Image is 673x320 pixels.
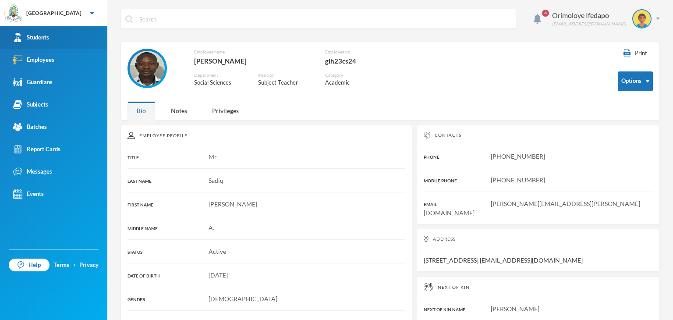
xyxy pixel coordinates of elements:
[417,229,660,272] div: [STREET_ADDRESS] [EMAIL_ADDRESS][DOMAIN_NAME]
[194,72,245,78] div: Department
[53,261,69,270] a: Terms
[13,189,44,199] div: Events
[128,132,405,139] div: Employee Profile
[325,49,390,55] div: Employee no.
[325,78,364,87] div: Academic
[13,122,47,132] div: Batches
[194,78,245,87] div: Social Sciences
[138,9,511,29] input: Search
[194,49,312,55] div: Employee name
[258,72,312,78] div: Position
[424,200,640,217] span: [PERSON_NAME][EMAIL_ADDRESS][PERSON_NAME][DOMAIN_NAME]
[424,283,653,291] div: Next of Kin
[5,5,22,22] img: logo
[13,167,52,176] div: Messages
[209,177,223,184] span: Sadiq
[491,305,539,313] span: [PERSON_NAME]
[9,259,50,272] a: Help
[209,248,226,255] span: Active
[162,101,196,120] div: Notes
[209,200,257,208] span: [PERSON_NAME]
[209,271,228,279] span: [DATE]
[209,295,277,302] span: [DEMOGRAPHIC_DATA]
[209,224,214,231] span: A.
[491,153,545,160] span: [PHONE_NUMBER]
[618,71,653,91] button: Options
[209,153,217,160] span: Mr
[633,10,651,28] img: STUDENT
[618,49,653,58] button: Print
[13,100,48,109] div: Subjects
[552,21,626,27] div: [EMAIL_ADDRESS][DOMAIN_NAME]
[13,55,54,64] div: Employees
[258,78,312,87] div: Subject Teacher
[325,72,364,78] div: Category
[203,101,248,120] div: Privileges
[13,78,53,87] div: Guardians
[79,261,99,270] a: Privacy
[325,55,390,67] div: glh23cs24
[542,10,549,17] span: 4
[74,261,75,270] div: ·
[26,9,81,17] div: [GEOGRAPHIC_DATA]
[13,33,49,42] div: Students
[424,132,653,139] div: Contacts
[130,51,165,86] img: EMPLOYEE
[125,15,133,23] img: search
[194,55,312,67] div: [PERSON_NAME]
[13,145,60,154] div: Report Cards
[491,176,545,184] span: [PHONE_NUMBER]
[552,10,626,21] div: Orimoloye Ifedapo
[424,236,653,242] div: Address
[128,101,155,120] div: Bio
